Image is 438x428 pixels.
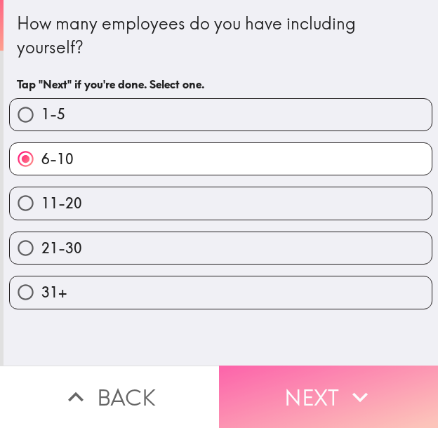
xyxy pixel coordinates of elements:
span: 1-5 [41,105,65,124]
button: 31+ [10,276,432,308]
span: 11-20 [41,194,82,213]
button: 21-30 [10,232,432,264]
span: 21-30 [41,239,82,258]
div: How many employees do you have including yourself? [17,12,425,59]
h6: Tap "Next" if you're done. Select one. [17,76,425,92]
span: 31+ [41,283,67,302]
button: 6-10 [10,143,432,175]
button: 11-20 [10,187,432,219]
button: Next [219,366,438,428]
button: 1-5 [10,99,432,131]
span: 6-10 [41,149,74,169]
